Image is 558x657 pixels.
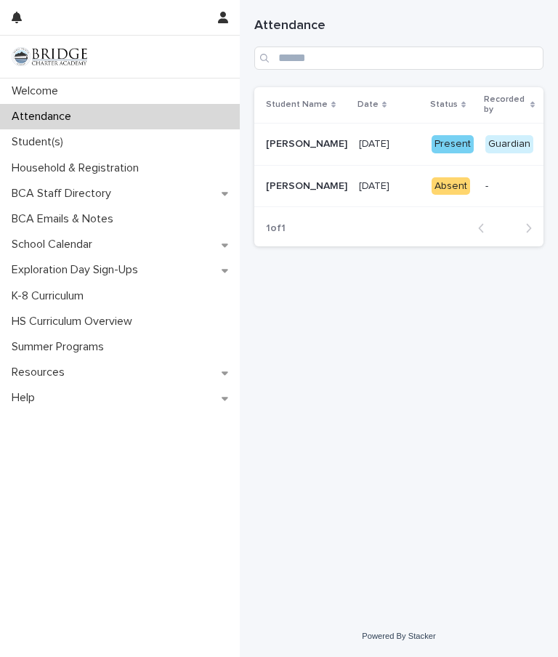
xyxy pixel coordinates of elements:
p: Exploration Day Sign-Ups [6,263,150,277]
h1: Attendance [254,17,543,35]
img: V1C1m3IdTEidaUdm9Hs0 [12,47,87,66]
p: [DATE] [359,177,392,193]
button: Back [466,222,505,235]
p: Jade Altemus [266,177,350,193]
div: Guardian [485,135,533,153]
p: Recorded by [484,92,527,118]
p: Duke Altemus [266,135,350,150]
button: Next [505,222,543,235]
p: Student Name [266,97,328,113]
p: K-8 Curriculum [6,289,95,303]
p: BCA Emails & Notes [6,212,125,226]
a: Powered By Stacker [362,632,435,640]
p: Status [430,97,458,113]
input: Search [254,47,543,70]
p: - [485,180,533,193]
p: Attendance [6,110,83,124]
div: Present [432,135,474,153]
p: Resources [6,366,76,379]
p: BCA Staff Directory [6,187,123,201]
p: Summer Programs [6,340,116,354]
p: [DATE] [359,135,392,150]
p: School Calendar [6,238,104,251]
p: 1 of 1 [254,211,297,246]
p: Student(s) [6,135,75,149]
div: Absent [432,177,470,196]
p: Date [357,97,379,113]
p: Welcome [6,84,70,98]
p: Household & Registration [6,161,150,175]
p: HS Curriculum Overview [6,315,144,328]
p: Help [6,391,46,405]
